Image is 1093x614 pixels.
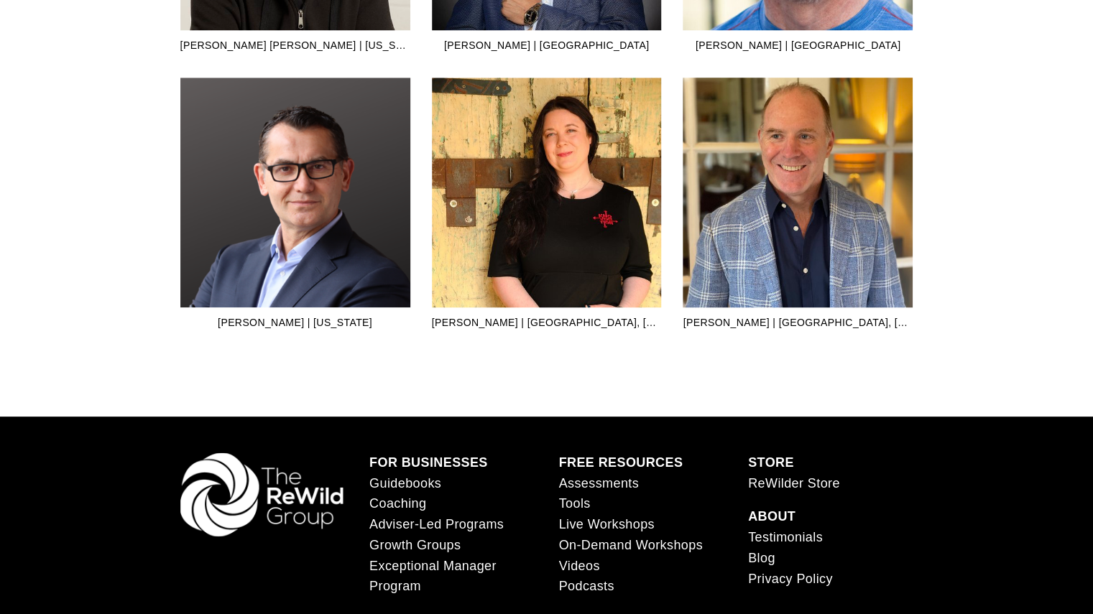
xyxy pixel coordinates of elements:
[748,548,775,569] a: Blog
[432,312,662,333] div: [PERSON_NAME] | [GEOGRAPHIC_DATA], [GEOGRAPHIC_DATA]
[369,514,504,535] a: Adviser-Led Programs
[22,84,47,108] a: Need help?
[558,576,614,597] a: Podcasts
[432,35,662,56] div: [PERSON_NAME] | [GEOGRAPHIC_DATA]
[683,35,913,56] div: [PERSON_NAME] | [GEOGRAPHIC_DATA]
[369,556,534,597] a: Exceptional Manager Program
[748,509,795,524] strong: ABOUT
[748,527,823,548] a: Testimonials
[748,452,794,473] a: STORE
[558,455,683,470] strong: FREE RESOURCES
[180,35,410,56] div: [PERSON_NAME] [PERSON_NAME] | [US_STATE]
[101,11,115,24] img: SEOSpace
[32,36,185,50] p: Get ready!
[180,312,410,333] div: [PERSON_NAME] | [US_STATE]
[748,569,833,590] a: Privacy Policy
[683,47,913,338] img: Charlie Winn | Sydney, Australia
[369,473,441,494] a: Guidebooks
[369,559,497,594] span: Exceptional Manager Program
[369,452,488,473] a: FOR BUSINESSES
[558,556,599,577] a: Videos
[369,535,461,556] a: Growth Groups
[558,493,590,514] a: Tools
[558,452,683,473] a: FREE RESOURCES
[748,455,794,470] strong: STORE
[369,455,488,470] strong: FOR BUSINESSES
[748,473,840,494] a: ReWilder Store
[683,312,913,333] div: [PERSON_NAME] | [GEOGRAPHIC_DATA], [GEOGRAPHIC_DATA]
[369,493,426,514] a: Coaching
[558,473,638,494] a: Assessments
[32,50,185,65] p: Plugin is loading...
[558,514,654,535] a: Live Workshops
[11,69,205,243] img: Rough Water SEO
[369,538,461,552] span: Growth Groups
[558,535,702,556] a: On-Demand Workshops
[748,506,795,527] a: ABOUT
[432,78,662,422] img: Janine Weightman | Newcastle, UK
[91,78,499,307] img: Graeme Ward | Texas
